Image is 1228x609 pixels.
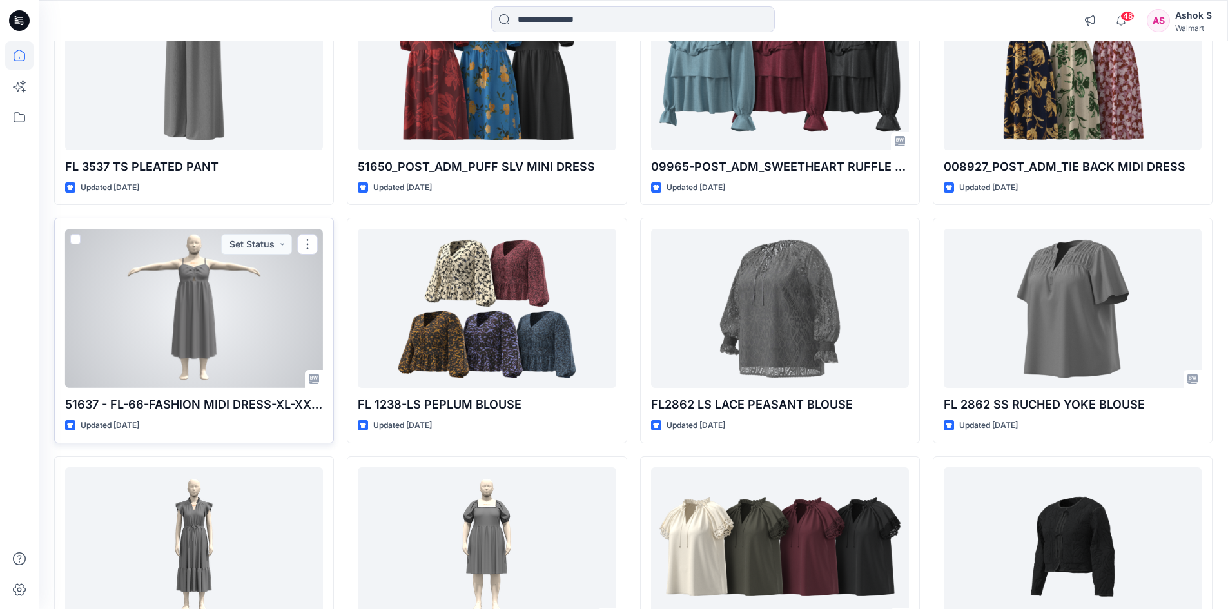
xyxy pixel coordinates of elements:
[944,229,1202,388] a: FL 2862 SS RUCHED YOKE BLOUSE
[65,158,323,176] p: FL 3537 TS PLEATED PANT
[667,419,725,432] p: Updated [DATE]
[959,181,1018,195] p: Updated [DATE]
[358,158,616,176] p: 51650_POST_ADM_PUFF SLV MINI DRESS
[1147,9,1170,32] div: AS
[65,229,323,388] a: 51637 - FL-66-FASHION MIDI DRESS-XL-XXXL
[373,181,432,195] p: Updated [DATE]
[1175,8,1212,23] div: Ashok S
[81,181,139,195] p: Updated [DATE]
[81,419,139,432] p: Updated [DATE]
[358,229,616,388] a: FL 1238-LS PEPLUM BLOUSE
[1175,23,1212,33] div: Walmart
[65,396,323,414] p: 51637 - FL-66-FASHION MIDI DRESS-XL-XXXL
[959,419,1018,432] p: Updated [DATE]
[373,419,432,432] p: Updated [DATE]
[1120,11,1135,21] span: 48
[651,229,909,388] a: FL2862 LS LACE PEASANT BLOUSE
[944,158,1202,176] p: 008927_POST_ADM_TIE BACK MIDI DRESS
[651,396,909,414] p: FL2862 LS LACE PEASANT BLOUSE
[358,396,616,414] p: FL 1238-LS PEPLUM BLOUSE
[944,396,1202,414] p: FL 2862 SS RUCHED YOKE BLOUSE
[651,158,909,176] p: 09965-POST_ADM_SWEETHEART RUFFLE BLOUSE
[667,181,725,195] p: Updated [DATE]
